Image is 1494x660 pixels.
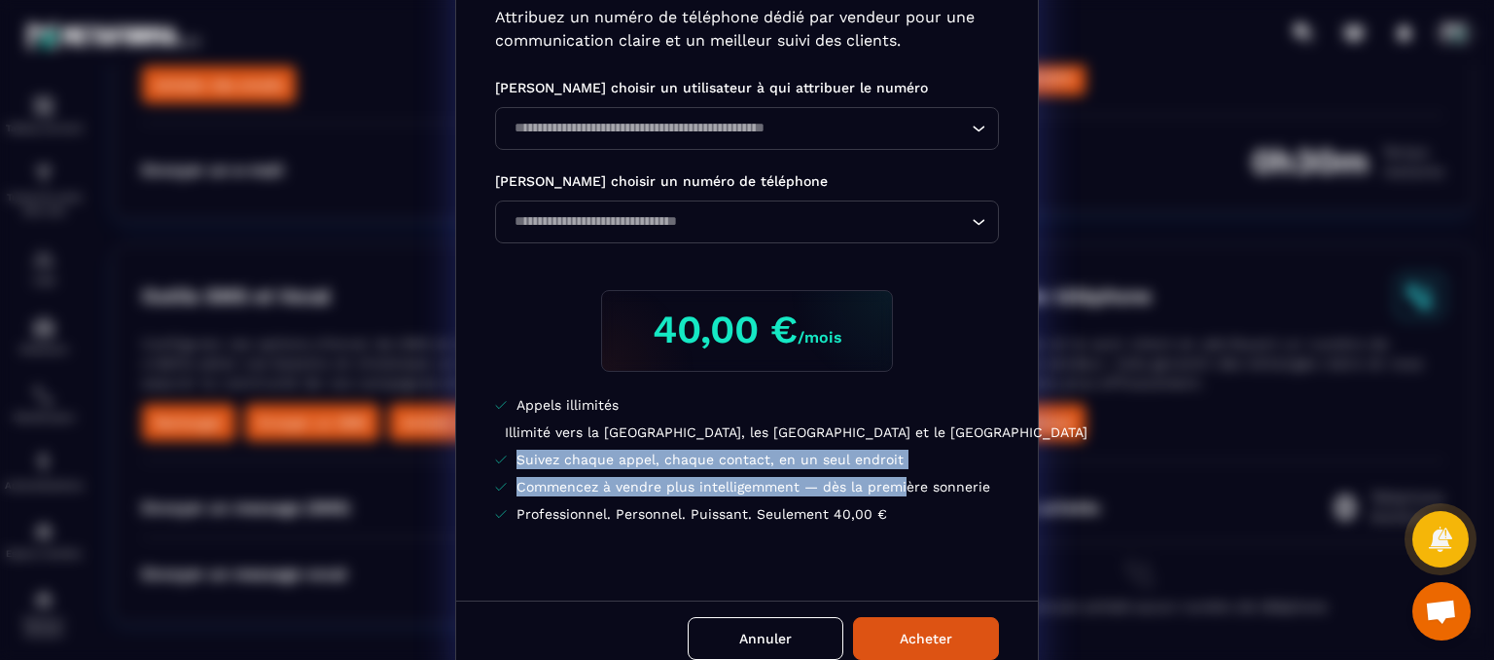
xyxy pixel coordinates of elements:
p: Attribuez un numéro de téléphone dédié par vendeur pour une communication claire et un meilleur s... [495,6,999,53]
button: Annuler [688,617,843,660]
input: Search for option [508,118,967,139]
span: /mois [798,328,842,347]
input: Search for option [508,211,967,233]
li: Suivez chaque appel, chaque contact, en un seul endroit [495,450,999,469]
div: Search for option [495,107,999,150]
div: Ouvrir le chat [1412,582,1471,641]
p: [PERSON_NAME] choisir un numéro de téléphone [495,169,999,193]
li: Commencez à vendre plus intelligemment — dès la première sonnerie [495,477,999,496]
button: Acheter [853,617,999,660]
div: Search for option [495,201,999,243]
li: Professionnel. Personnel. Puissant. Seulement 40,00 € [495,504,999,524]
p: [PERSON_NAME] choisir un utilisateur à qui attribuer le numéro [495,76,999,99]
li: Appels illimités [495,395,999,415]
li: Illimité vers la [GEOGRAPHIC_DATA], les [GEOGRAPHIC_DATA] et le [GEOGRAPHIC_DATA] [495,422,999,442]
h3: 40,00 € [618,307,876,352]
